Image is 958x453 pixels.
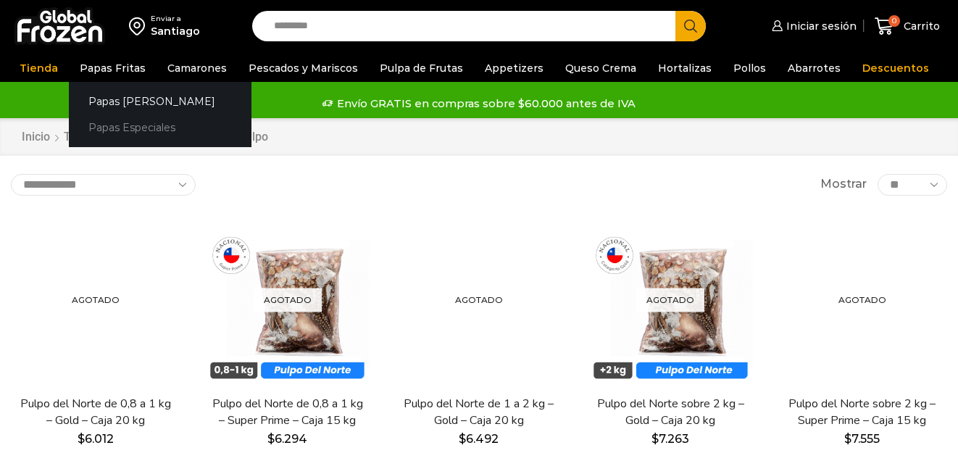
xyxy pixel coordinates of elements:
[267,432,307,446] bdi: 6.294
[72,54,153,82] a: Papas Fritas
[69,115,251,141] a: Papas Especiales
[783,19,857,33] span: Iniciar sesión
[211,396,364,429] a: Pulpo del Norte de 0,8 a 1 kg – Super Prime – Caja 15 kg
[786,396,938,429] a: Pulpo del Norte sobre 2 kg – Super Prime – Caja 15 kg
[78,432,114,446] bdi: 6.012
[151,14,200,24] div: Enviar a
[160,54,234,82] a: Camarones
[12,54,65,82] a: Tienda
[69,88,251,115] a: Papas [PERSON_NAME]
[20,396,172,429] a: Pulpo del Norte de 0,8 a 1 kg – Gold – Caja 20 kg
[871,9,944,43] a: 0 Carrito
[241,54,365,82] a: Pescados y Mariscos
[63,129,101,146] a: Tienda
[558,54,643,82] a: Queso Crema
[254,288,322,312] p: Agotado
[267,432,275,446] span: $
[651,54,719,82] a: Hortalizas
[151,24,200,38] div: Santiago
[403,396,556,429] a: Pulpo del Norte de 1 a 2 kg – Gold – Caja 20 kg
[828,288,896,312] p: Agotado
[11,174,196,196] select: Pedido de la tienda
[888,15,900,27] span: 0
[844,432,851,446] span: $
[780,54,848,82] a: Abarrotes
[238,130,268,144] h1: Pulpo
[636,288,704,312] p: Agotado
[768,12,857,41] a: Iniciar sesión
[21,129,268,146] nav: Breadcrumb
[651,432,659,446] span: $
[675,11,706,41] button: Search button
[372,54,470,82] a: Pulpa de Frutas
[129,14,151,38] img: address-field-icon.svg
[78,432,85,446] span: $
[459,432,499,446] bdi: 6.492
[459,432,466,446] span: $
[445,288,513,312] p: Agotado
[651,432,689,446] bdi: 7.263
[21,129,51,146] a: Inicio
[900,19,940,33] span: Carrito
[62,288,130,312] p: Agotado
[820,176,867,193] span: Mostrar
[844,432,880,446] bdi: 7.555
[478,54,551,82] a: Appetizers
[855,54,936,82] a: Descuentos
[594,396,747,429] a: Pulpo del Norte sobre 2 kg – Gold – Caja 20 kg
[726,54,773,82] a: Pollos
